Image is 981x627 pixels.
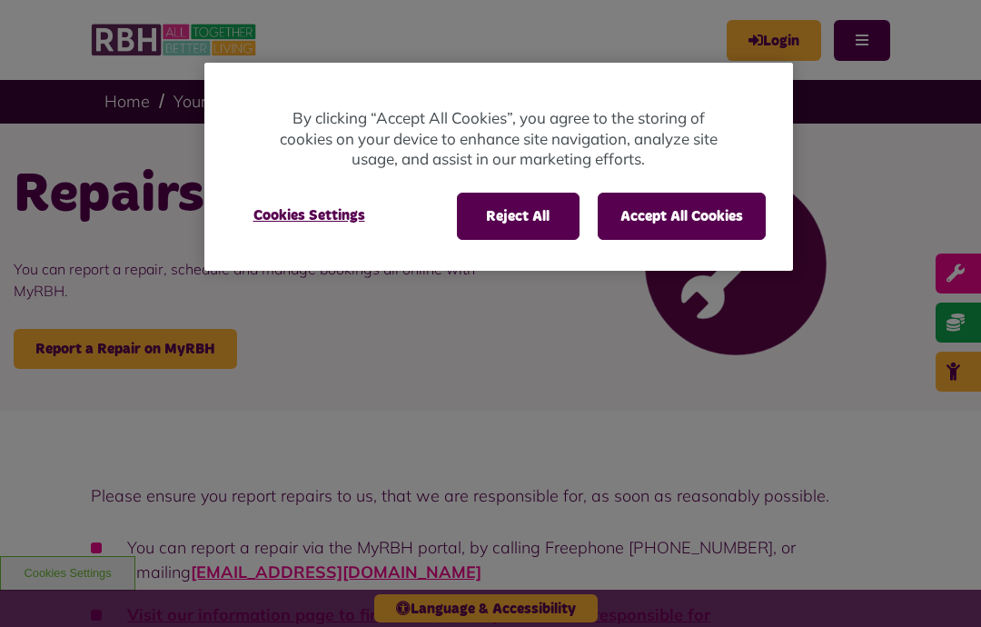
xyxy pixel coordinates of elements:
[277,108,720,170] p: By clicking “Accept All Cookies”, you agree to the storing of cookies on your device to enhance s...
[204,63,793,271] div: Cookie banner
[598,193,766,240] button: Accept All Cookies
[232,193,387,238] button: Cookies Settings
[204,63,793,271] div: Privacy
[457,193,580,240] button: Reject All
